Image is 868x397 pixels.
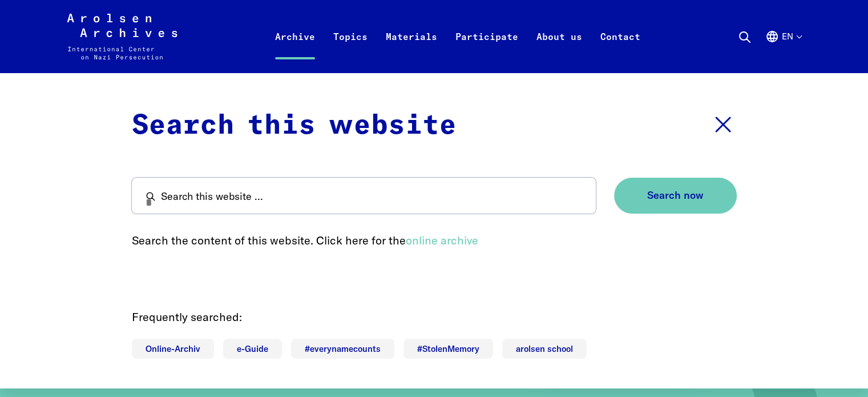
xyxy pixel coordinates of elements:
a: #StolenMemory [403,339,493,359]
a: About us [527,27,591,73]
a: Materials [377,27,446,73]
button: Search now [614,178,737,214]
a: #everynamecounts [291,339,394,359]
a: Topics [324,27,377,73]
span: Search now [647,190,704,202]
p: Search the content of this website. Click here for the [132,232,737,249]
nav: Primary [266,14,649,59]
a: e-Guide [223,339,282,359]
button: English, language selection [765,30,801,71]
a: Archive [266,27,324,73]
a: arolsen school [502,339,587,359]
a: Contact [591,27,649,73]
a: Participate [446,27,527,73]
a: Online-Archiv [132,339,214,359]
a: online archive [406,233,478,247]
p: Frequently searched: [132,308,737,326]
p: Search this website [132,105,457,146]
